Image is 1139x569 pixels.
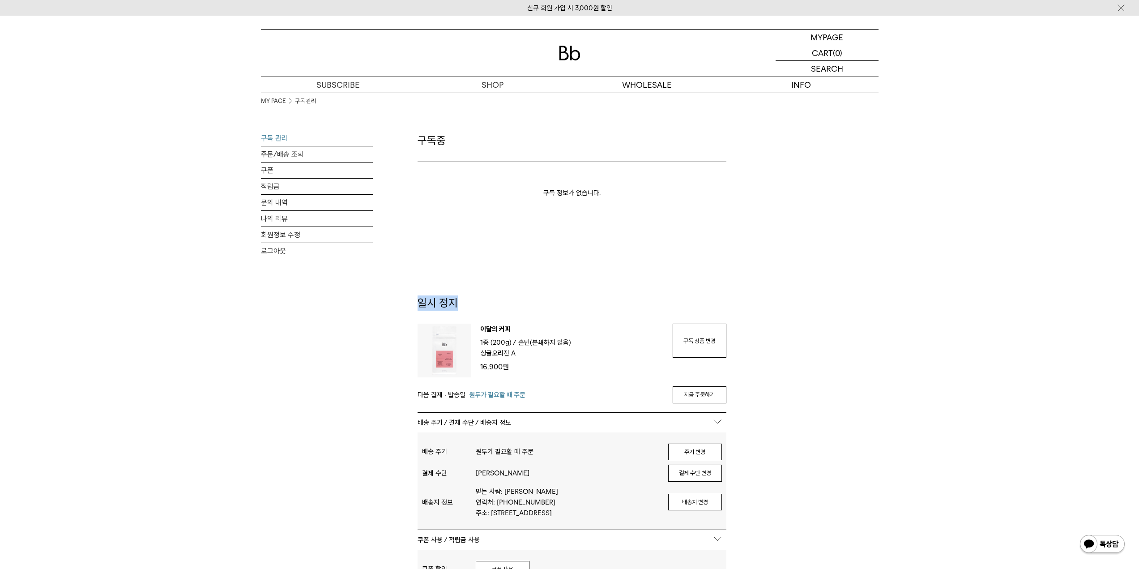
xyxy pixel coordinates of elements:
[422,469,476,477] div: 결제 수단
[480,324,664,337] p: 이달의 커피
[261,227,373,243] a: 회원정보 수정
[261,163,373,178] a: 쿠폰
[261,130,373,146] a: 구독 관리
[668,494,722,511] button: 배송지 변경
[811,61,843,77] p: SEARCH
[1079,534,1126,556] img: 카카오톡 채널 1:1 채팅 버튼
[418,324,471,377] img: 상품이미지
[811,30,843,45] p: MYPAGE
[673,386,726,403] a: 지금 주문하기
[476,508,659,518] p: 주소: [STREET_ADDRESS]
[570,77,724,93] p: WHOLESALE
[418,389,465,400] span: 다음 결제 · 발송일
[668,444,722,461] button: 주기 변경
[476,446,659,457] p: 원두가 필요할 때 주문
[559,46,580,60] img: 로고
[668,465,722,482] button: 결제 수단 변경
[476,497,659,508] p: 연락처: [PHONE_NUMBER]
[418,295,726,324] h2: 일시 정지
[724,77,879,93] p: INFO
[418,133,726,162] h2: 구독중
[261,195,373,210] a: 문의 내역
[480,338,516,347] span: 1종 (200g) /
[422,498,476,506] div: 배송지 정보
[527,4,612,12] a: 신규 회원 가입 시 3,000원 할인
[776,45,879,61] a: CART (0)
[261,211,373,227] a: 나의 리뷰
[415,77,570,93] a: SHOP
[480,348,516,359] p: 싱글오리진 A
[476,486,659,497] p: 받는 사람: [PERSON_NAME]
[261,97,286,106] a: MY PAGE
[469,389,525,400] span: 원두가 필요할 때 주문
[503,363,509,371] span: 원
[812,45,833,60] p: CART
[261,77,415,93] a: SUBSCRIBE
[261,146,373,162] a: 주문/배송 조회
[476,468,659,479] p: [PERSON_NAME]
[261,179,373,194] a: 적립금
[418,413,726,432] p: 배송 주기 / 결제 수단 / 배송지 정보
[261,243,373,259] a: 로그아웃
[295,97,316,106] a: 구독 관리
[418,530,726,550] p: 쿠폰 사용 / 적립금 사용
[833,45,842,60] p: (0)
[776,30,879,45] a: MYPAGE
[480,361,664,373] p: 16,900
[518,337,571,348] p: 홀빈(분쇄하지 않음)
[422,448,476,456] div: 배송 주기
[418,162,726,224] p: 구독 정보가 없습니다.
[673,324,726,358] a: 구독 상품 변경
